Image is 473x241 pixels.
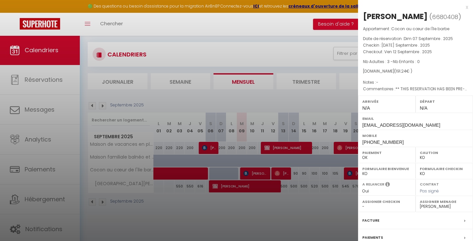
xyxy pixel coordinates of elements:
[429,12,461,21] span: ( )
[432,13,458,21] span: 6680408
[5,3,25,22] button: Ouvrir le widget de chat LiveChat
[362,198,411,205] label: Assigner Checkin
[362,182,384,187] label: A relancer
[362,98,411,105] label: Arrivée
[362,122,440,128] span: [EMAIL_ADDRESS][DOMAIN_NAME]
[420,182,439,186] label: Contrat
[363,11,428,22] div: [PERSON_NAME]
[381,42,430,48] span: [DATE] Septembre . 2025
[362,105,370,111] span: N/A
[420,188,439,194] span: Pas signé
[363,59,420,64] span: Nb Adultes : 3 -
[362,165,411,172] label: Formulaire Bienvenue
[420,165,469,172] label: Formulaire Checkin
[363,49,468,55] p: Checkout :
[363,79,468,86] p: Notes :
[363,35,468,42] p: Date de réservation :
[384,49,432,55] span: Ven 12 Septembre . 2025
[363,86,468,92] p: Commentaires :
[362,132,469,139] label: Mobile
[363,26,468,32] p: Appartement :
[363,42,468,49] p: Checkin :
[391,26,449,32] span: Cocon au cœur de l'île barbe
[363,68,468,75] div: [DOMAIN_NAME]
[376,79,378,85] span: -
[394,68,412,74] span: ( € )
[362,115,469,122] label: Email
[420,105,427,111] span: N/A
[396,68,406,74] span: 191.24
[358,3,468,11] div: x
[362,149,411,156] label: Paiement
[362,217,379,224] label: Facture
[385,182,390,189] i: Sélectionner OUI si vous souhaiter envoyer les séquences de messages post-checkout
[362,234,383,241] label: Paiements
[420,98,469,105] label: Départ
[362,140,404,145] span: [PHONE_NUMBER]
[420,149,469,156] label: Caution
[420,198,469,205] label: Assigner Menage
[404,36,453,41] span: Dim 07 Septembre . 2025
[393,59,420,64] span: Nb Enfants : 0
